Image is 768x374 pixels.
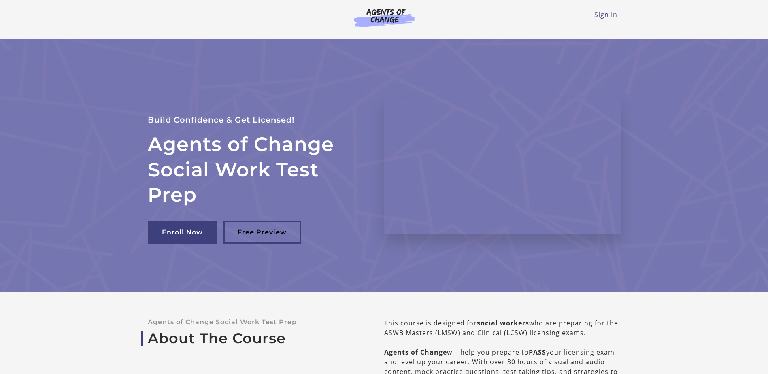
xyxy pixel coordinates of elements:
img: Agents of Change Logo [345,8,423,27]
p: Build Confidence & Get Licensed! [148,113,365,127]
p: Agents of Change Social Work Test Prep [148,318,358,326]
b: social workers [477,319,529,327]
a: Enroll Now [148,221,217,244]
a: Free Preview [223,221,301,244]
a: Sign In [594,10,617,19]
b: Agents of Change [384,348,447,357]
a: About The Course [148,330,358,347]
h2: Agents of Change Social Work Test Prep [148,132,365,207]
b: PASS [529,348,546,357]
